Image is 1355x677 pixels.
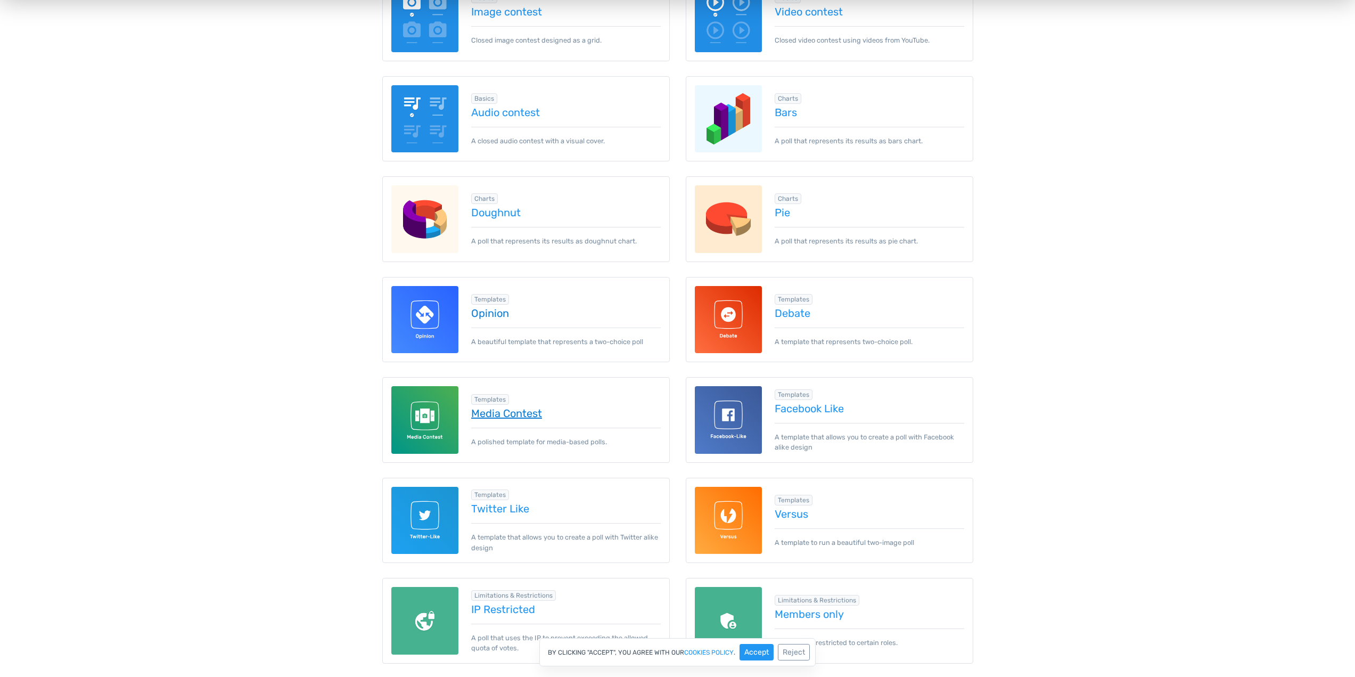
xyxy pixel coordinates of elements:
p: Closed video contest using videos from YouTube. [775,26,964,45]
span: Browse all in Templates [471,294,509,305]
img: opinion-template-for-totalpoll.svg [391,286,459,354]
a: Facebook Like [775,403,964,414]
a: Video contest [775,6,964,18]
img: versus-template-for-totalpoll.svg [695,487,762,554]
a: Doughnut [471,207,661,218]
span: Browse all in Templates [471,394,509,405]
img: twitter-like-template-for-totalpoll.svg [391,487,459,554]
a: IP Restricted [471,603,661,615]
button: Reject [778,644,810,660]
span: Browse all in Charts [775,93,801,104]
p: A poll that represents its results as pie chart. [775,227,964,246]
a: Debate [775,307,964,319]
img: charts-doughnut.png.webp [391,185,459,253]
img: ip-restricted.png.webp [391,587,459,655]
img: facebook-like-template-for-totalpoll.svg [695,386,762,454]
p: A template that allows you to create a poll with Facebook alike design [775,423,964,452]
p: A poll that represents its results as bars chart. [775,127,964,146]
span: Browse all in Charts [775,193,801,204]
button: Accept [740,644,774,660]
p: A closed audio contest with a visual cover. [471,127,661,146]
a: Bars [775,107,964,118]
span: Browse all in Templates [775,495,812,505]
img: audio-poll.png.webp [391,85,459,153]
a: Media Contest [471,407,661,419]
p: A template that allows you to create a poll with Twitter alike design [471,523,661,552]
span: Browse all in Templates [471,490,509,500]
a: Image contest [471,6,661,18]
p: Closed image contest designed as a grid. [471,26,661,45]
p: A template that represents two-choice poll. [775,328,964,347]
a: cookies policy [684,649,734,656]
div: By clicking "Accept", you agree with our . [539,638,816,666]
p: A template to run a beautiful two-image poll [775,528,964,548]
a: Opinion [471,307,661,319]
a: Pie [775,207,964,218]
a: Audio contest [471,107,661,118]
a: Versus [775,508,964,520]
p: A poll that represents its results as doughnut chart. [471,227,661,246]
span: Browse all in Limitations & Restrictions [775,595,859,606]
img: debate-template-for-totalpoll.svg [695,286,762,354]
span: Browse all in Limitations & Restrictions [471,590,556,601]
a: Members only [775,608,964,620]
span: Browse all in Basics [471,93,497,104]
span: Browse all in Templates [775,294,812,305]
span: Browse all in Charts [471,193,498,204]
p: A polished template for media-based polls. [471,428,661,447]
img: members-only.png.webp [695,587,762,655]
p: A poll that uses the IP to prevent exceeding the allowed quota of votes. [471,624,661,653]
span: Browse all in Templates [775,389,812,400]
p: A poll that is restricted to certain roles. [775,629,964,648]
img: charts-bars.png.webp [695,85,762,153]
p: A beautiful template that represents a two-choice poll [471,328,661,347]
a: Twitter Like [471,503,661,515]
img: media-contest-template-for-totalpoll.svg [391,386,459,454]
img: charts-pie.png.webp [695,185,762,253]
